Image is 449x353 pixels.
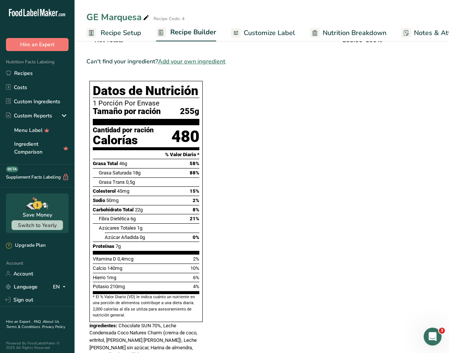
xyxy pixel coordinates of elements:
[12,220,63,230] button: Switch to Yearly
[6,319,59,330] a: About Us .
[42,324,65,330] a: Privacy Policy
[93,284,109,289] span: Potasio
[190,170,199,176] span: 88%
[156,24,216,42] a: Recipe Builder
[190,188,199,194] span: 15%
[105,234,139,240] span: Azúcar Añadida
[93,198,105,203] span: Sodio
[193,234,199,240] span: 0%
[158,57,225,66] span: Add your own ingredient
[193,284,199,289] span: 4%
[107,265,122,271] span: 140mg
[193,198,199,203] span: 2%
[89,323,117,328] span: ingredientes:
[244,28,295,38] span: Customize Label
[6,38,69,51] button: Hire an Expert
[6,324,42,330] a: Terms & Conditions .
[6,242,45,249] div: Upgrade Plan
[140,234,145,240] span: 0g
[101,28,141,38] span: Recipe Setup
[110,284,125,289] span: 210mg
[99,216,129,221] span: Fibra Dietética
[190,216,199,221] span: 21%
[93,150,199,159] section: % Valor Diario *
[6,319,32,324] a: Hire an Expert .
[171,127,199,147] div: 480
[93,100,199,107] div: 1 Porción Por Envase
[53,282,69,291] div: EN
[135,207,143,212] span: 22g
[117,256,133,262] span: 0,4mcg
[180,107,199,116] span: 255g
[190,265,199,271] span: 10%
[193,207,199,212] span: 8%
[93,134,154,147] div: Calorías
[6,341,69,350] div: Powered By FoodLabelMaker © 2025 All Rights Reserved
[107,275,116,280] span: 1mg
[34,319,43,324] a: FAQ .
[93,207,134,212] span: Carbohidrato Total
[133,170,140,176] span: 18g
[439,328,445,334] span: 3
[310,25,386,41] a: Nutrition Breakdown
[116,243,121,249] span: 7g
[93,107,161,116] span: Tamaño por ración
[6,280,38,293] a: Language
[190,161,199,166] span: 58%
[170,27,216,37] span: Recipe Builder
[93,265,106,271] span: Calcio
[119,161,127,166] span: 46g
[93,243,114,249] span: Proteínas
[18,222,57,229] span: Switch to Yearly
[193,275,199,280] span: 6%
[86,25,141,41] a: Recipe Setup
[424,328,442,346] iframe: Intercom live chat
[93,161,118,166] span: Grasa Total
[117,188,129,194] span: 45mg
[137,225,142,231] span: 1g
[130,216,136,221] span: 6g
[99,179,125,185] span: Grasa Trans
[23,211,52,219] div: Save Money
[99,225,136,231] span: Azúcares Totales
[86,10,151,24] div: GE Marquesa
[193,256,199,262] span: 2%
[93,188,116,194] span: Colesterol
[86,57,433,66] div: Can't find your ingredient?
[93,294,199,319] section: * El % Valor Diario (VD) le indica cuánto un nutriente en una porción de alimentos contribuye a u...
[323,28,386,38] span: Nutrition Breakdown
[106,198,118,203] span: 50mg
[6,166,18,172] div: BETA
[6,112,52,120] div: Custom Reports
[93,84,199,98] h1: Datos de Nutrición
[99,170,132,176] span: Grasa Saturada
[126,179,135,185] span: 0,5g
[93,127,154,134] div: Cantidad por ración
[154,15,184,22] div: Recipe Code: 4
[93,275,105,280] span: Hierro
[93,256,116,262] span: Vitamina D
[231,25,295,41] a: Customize Label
